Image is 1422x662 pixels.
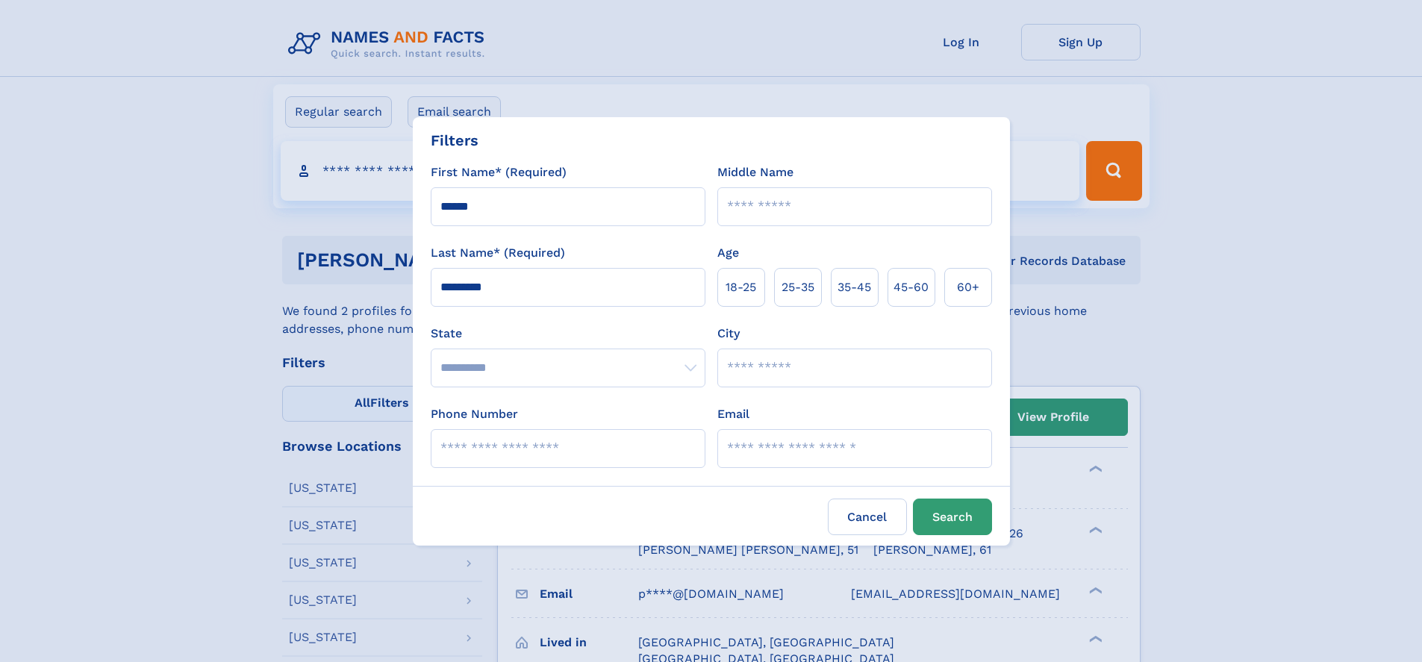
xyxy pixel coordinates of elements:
span: 18‑25 [726,278,756,296]
label: Age [717,244,739,262]
span: 45‑60 [894,278,929,296]
label: First Name* (Required) [431,163,567,181]
label: City [717,325,740,343]
div: Filters [431,129,478,152]
span: 25‑35 [782,278,814,296]
label: Middle Name [717,163,793,181]
label: Phone Number [431,405,518,423]
label: Cancel [828,499,907,535]
span: 35‑45 [838,278,871,296]
span: 60+ [957,278,979,296]
label: Email [717,405,749,423]
label: State [431,325,705,343]
label: Last Name* (Required) [431,244,565,262]
button: Search [913,499,992,535]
